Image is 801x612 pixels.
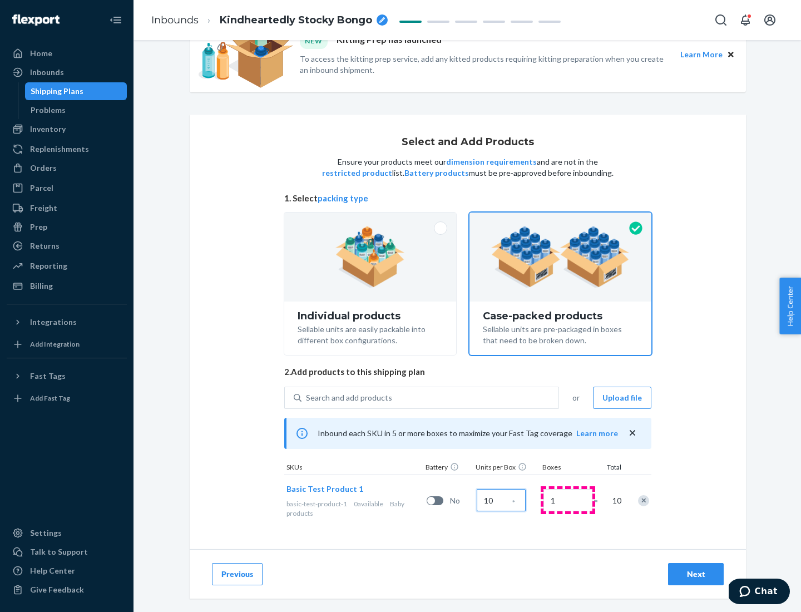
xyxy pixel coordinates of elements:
button: Next [668,563,724,585]
a: Settings [7,524,127,542]
a: Inbounds [151,14,199,26]
button: Previous [212,563,263,585]
button: Give Feedback [7,581,127,599]
div: Add Integration [30,339,80,349]
span: 0 available [354,500,383,508]
div: Baby products [286,499,422,518]
div: Boxes [540,462,596,474]
a: Orders [7,159,127,177]
a: Home [7,45,127,62]
div: Individual products [298,310,443,322]
div: Settings [30,527,62,539]
div: Integrations [30,317,77,328]
button: dimension requirements [446,156,537,167]
img: individual-pack.facf35554cb0f1810c75b2bd6df2d64e.png [335,226,405,288]
a: Inbounds [7,63,127,81]
button: close [627,427,638,439]
div: Returns [30,240,60,251]
span: basic-test-product-1 [286,500,347,508]
button: Close [725,48,737,61]
div: Replenishments [30,144,89,155]
div: Home [30,48,52,59]
div: Problems [31,105,66,116]
div: SKUs [284,462,423,474]
button: Close Navigation [105,9,127,31]
div: Inbound each SKU in 5 or more boxes to maximize your Fast Tag coverage [284,418,651,449]
button: Basic Test Product 1 [286,483,363,495]
a: Inventory [7,120,127,138]
button: Fast Tags [7,367,127,385]
a: Billing [7,277,127,295]
a: Freight [7,199,127,217]
div: Next [678,569,714,580]
span: No [450,495,472,506]
a: Problems [25,101,127,119]
button: Integrations [7,313,127,331]
button: Open Search Box [710,9,732,31]
a: Add Integration [7,335,127,353]
div: Orders [30,162,57,174]
a: Replenishments [7,140,127,158]
h1: Select and Add Products [402,137,534,148]
input: Number of boxes [543,489,592,511]
div: Inventory [30,124,66,135]
div: Parcel [30,182,53,194]
div: Add Fast Tag [30,393,70,403]
ol: breadcrumbs [142,4,397,37]
span: or [572,392,580,403]
div: Help Center [30,565,75,576]
p: To access the kitting prep service, add any kitted products requiring kitting preparation when yo... [300,53,670,76]
div: Fast Tags [30,371,66,382]
div: Talk to Support [30,546,88,557]
div: Prep [30,221,47,233]
p: Kitting Prep has launched [337,33,442,48]
a: Prep [7,218,127,236]
div: Reporting [30,260,67,272]
a: Reporting [7,257,127,275]
div: Billing [30,280,53,292]
div: Case-packed products [483,310,638,322]
button: Talk to Support [7,543,127,561]
a: Returns [7,237,127,255]
img: Flexport logo [12,14,60,26]
span: Basic Test Product 1 [286,484,363,493]
input: Case Quantity [477,489,526,511]
div: Battery [423,462,473,474]
div: Units per Box [473,462,540,474]
a: Add Fast Tag [7,389,127,407]
button: restricted product [322,167,392,179]
button: Open account menu [759,9,781,31]
a: Help Center [7,562,127,580]
button: Upload file [593,387,651,409]
span: = [594,495,605,506]
span: 2. Add products to this shipping plan [284,366,651,378]
div: Total [596,462,624,474]
span: 1. Select [284,193,651,204]
div: Sellable units are pre-packaged in boxes that need to be broken down. [483,322,638,346]
div: NEW [300,33,328,48]
button: Help Center [779,278,801,334]
div: Shipping Plans [31,86,83,97]
p: Ensure your products meet our and are not in the list. must be pre-approved before inbounding. [321,156,615,179]
span: 10 [610,495,621,506]
button: Battery products [404,167,469,179]
div: Sellable units are easily packable into different box configurations. [298,322,443,346]
div: Inbounds [30,67,64,78]
a: Shipping Plans [25,82,127,100]
button: Learn more [576,428,618,439]
div: Remove Item [638,495,649,506]
span: Kindheartedly Stocky Bongo [220,13,372,28]
img: case-pack.59cecea509d18c883b923b81aeac6d0b.png [491,226,630,288]
div: Freight [30,203,57,214]
div: Give Feedback [30,584,84,595]
iframe: Opens a widget where you can chat to one of our agents [729,579,790,606]
div: Search and add products [306,392,392,403]
button: packing type [318,193,368,204]
button: Learn More [680,48,723,61]
button: Open notifications [734,9,756,31]
a: Parcel [7,179,127,197]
